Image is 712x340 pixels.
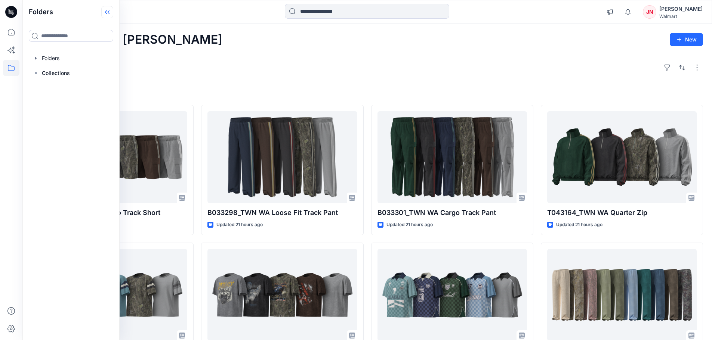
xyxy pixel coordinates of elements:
[643,5,656,19] div: JN
[386,221,433,229] p: Updated 21 hours ago
[31,33,222,47] h2: Welcome back, [PERSON_NAME]
[556,221,602,229] p: Updated 21 hours ago
[377,208,527,218] p: B033301_TWN WA Cargo Track Pant
[377,111,527,203] a: B033301_TWN WA Cargo Track Pant
[547,111,697,203] a: T043164_TWN WA Quarter Zip
[216,221,263,229] p: Updated 21 hours ago
[659,13,703,19] div: Walmart
[207,111,357,203] a: B033298_TWN WA Loose Fit Track Pant
[547,208,697,218] p: T043164_TWN WA Quarter Zip
[31,88,703,97] h4: Styles
[659,4,703,13] div: [PERSON_NAME]
[670,33,703,46] button: New
[42,69,70,78] p: Collections
[207,208,357,218] p: B033298_TWN WA Loose Fit Track Pant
